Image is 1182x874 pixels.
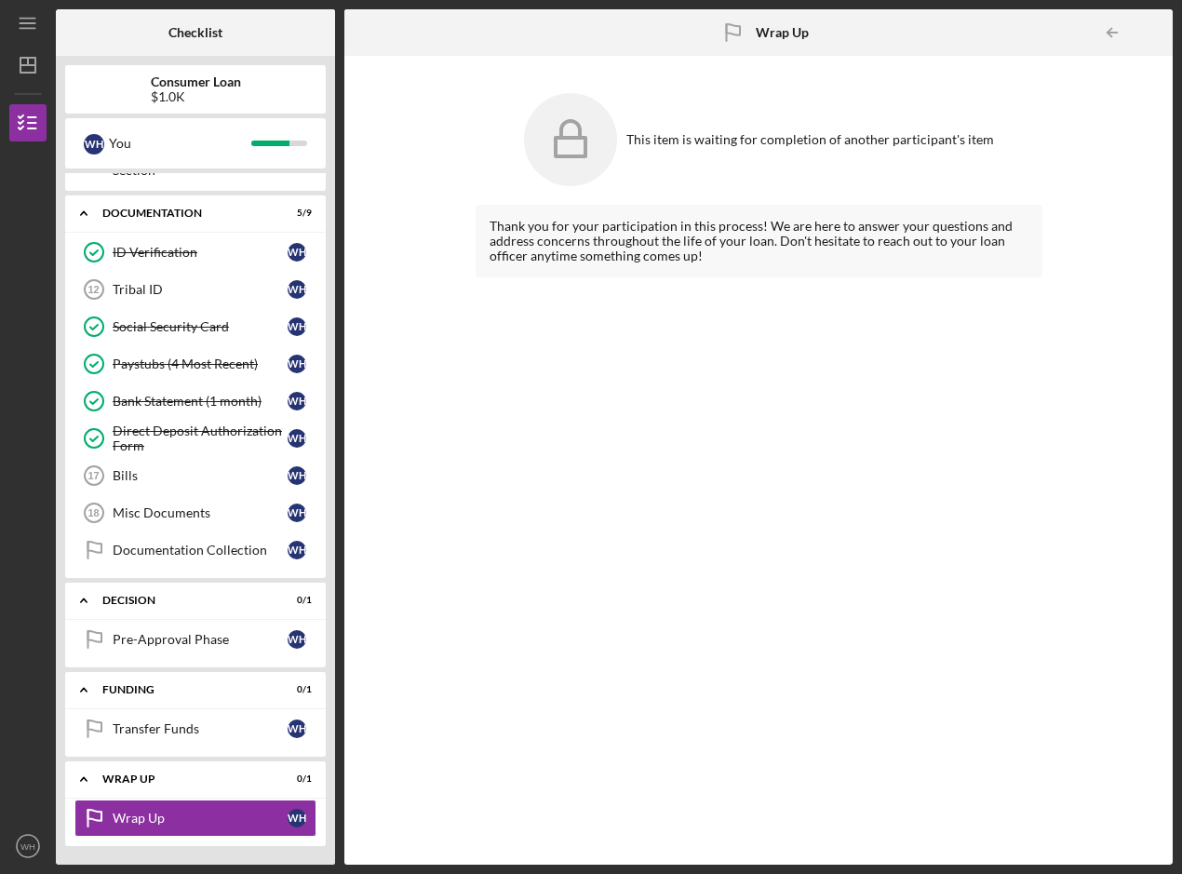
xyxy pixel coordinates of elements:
[113,245,288,260] div: ID Verification
[278,684,312,695] div: 0 / 1
[87,507,99,518] tspan: 18
[102,773,265,785] div: Wrap up
[74,621,316,658] a: Pre-Approval PhaseWH
[288,719,306,738] div: W H
[278,595,312,606] div: 0 / 1
[113,632,288,647] div: Pre-Approval Phase
[113,811,288,826] div: Wrap Up
[74,144,316,182] a: You Are Ready For The Next SectionWH
[113,319,288,334] div: Social Security Card
[278,773,312,785] div: 0 / 1
[109,128,251,159] div: You
[288,355,306,373] div: W H
[74,800,316,837] a: Wrap UpWH
[74,710,316,747] a: Transfer FundsWH
[278,208,312,219] div: 5 / 9
[74,234,316,271] a: ID VerificationWH
[288,504,306,522] div: W H
[113,282,288,297] div: Tribal ID
[756,25,809,40] b: Wrap Up
[87,470,99,481] tspan: 17
[113,468,288,483] div: Bills
[288,280,306,299] div: W H
[74,420,316,457] a: Direct Deposit Authorization FormWH
[113,356,288,371] div: Paystubs (4 Most Recent)
[113,505,288,520] div: Misc Documents
[288,392,306,410] div: W H
[102,595,265,606] div: Decision
[168,25,222,40] b: Checklist
[288,429,306,448] div: W H
[151,74,241,89] b: Consumer Loan
[74,271,316,308] a: 12Tribal IDWH
[20,841,35,852] text: WH
[74,345,316,383] a: Paystubs (4 Most Recent)WH
[84,134,104,155] div: W H
[288,630,306,649] div: W H
[87,284,99,295] tspan: 12
[102,684,265,695] div: Funding
[288,466,306,485] div: W H
[288,317,306,336] div: W H
[74,457,316,494] a: 17BillsWH
[113,543,288,558] div: Documentation Collection
[288,541,306,559] div: W H
[113,424,288,453] div: Direct Deposit Authorization Form
[490,219,1028,263] div: Thank you for your participation in this process! We are here to answer your questions and addres...
[74,531,316,569] a: Documentation CollectionWH
[288,809,306,827] div: W H
[151,89,241,104] div: $1.0K
[113,394,288,409] div: Bank Statement (1 month)
[102,208,265,219] div: Documentation
[113,721,288,736] div: Transfer Funds
[288,243,306,262] div: W H
[74,383,316,420] a: Bank Statement (1 month)WH
[74,494,316,531] a: 18Misc DocumentsWH
[74,308,316,345] a: Social Security CardWH
[626,132,994,147] div: This item is waiting for completion of another participant's item
[9,827,47,865] button: WH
